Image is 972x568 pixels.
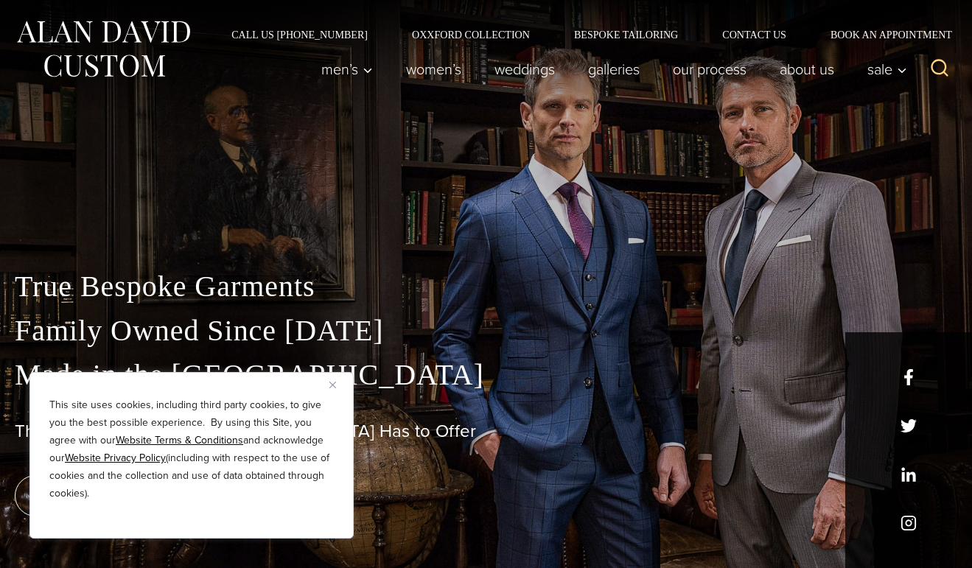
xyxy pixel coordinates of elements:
[329,376,347,393] button: Close
[657,55,763,84] a: Our Process
[478,55,572,84] a: weddings
[867,62,907,77] span: Sale
[572,55,657,84] a: Galleries
[700,29,808,40] a: Contact Us
[15,475,221,516] a: book an appointment
[329,382,336,388] img: Close
[15,421,957,442] h1: The Best Custom Suits [GEOGRAPHIC_DATA] Has to Offer
[390,55,478,84] a: Women’s
[763,55,851,84] a: About Us
[321,62,373,77] span: Men’s
[808,29,957,40] a: Book an Appointment
[15,264,957,397] p: True Bespoke Garments Family Owned Since [DATE] Made in the [GEOGRAPHIC_DATA]
[209,29,957,40] nav: Secondary Navigation
[15,16,192,82] img: Alan David Custom
[116,432,243,448] a: Website Terms & Conditions
[922,52,957,87] button: View Search Form
[49,396,334,502] p: This site uses cookies, including third party cookies, to give you the best possible experience. ...
[65,450,166,466] a: Website Privacy Policy
[209,29,390,40] a: Call Us [PHONE_NUMBER]
[305,55,915,84] nav: Primary Navigation
[390,29,552,40] a: Oxxford Collection
[552,29,700,40] a: Bespoke Tailoring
